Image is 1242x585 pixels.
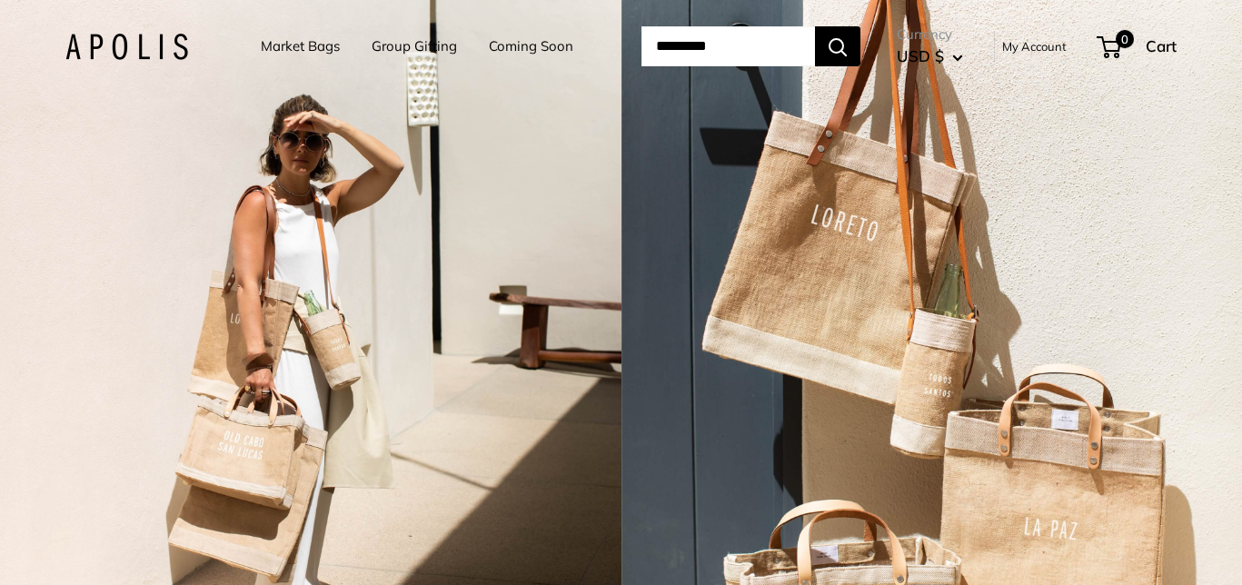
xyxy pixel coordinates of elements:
a: Coming Soon [489,34,573,59]
span: USD $ [897,46,944,65]
span: Cart [1146,36,1177,55]
span: Currency [897,22,963,47]
a: Group Gifting [372,34,457,59]
input: Search... [641,26,815,66]
a: My Account [1002,35,1067,57]
button: USD $ [897,42,963,71]
span: 0 [1116,30,1134,48]
button: Search [815,26,860,66]
a: Market Bags [261,34,340,59]
img: Apolis [65,34,188,60]
a: 0 Cart [1098,32,1177,61]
